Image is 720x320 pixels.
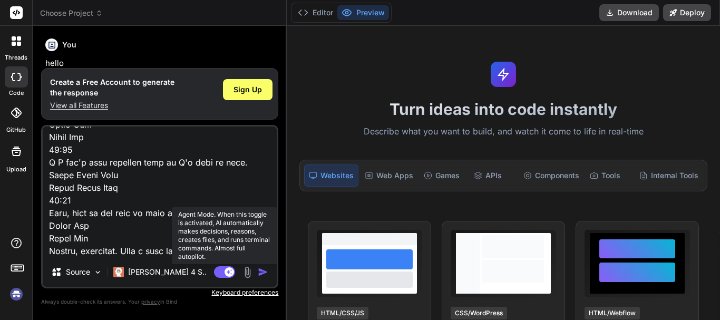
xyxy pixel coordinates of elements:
[66,267,90,277] p: Source
[45,57,276,70] p: hello
[293,125,714,139] p: Describe what you want to build, and watch it come to life in real-time
[113,267,124,277] img: Claude 4 Sonnet
[586,164,633,187] div: Tools
[337,5,389,20] button: Preview
[585,307,640,319] div: HTML/Webflow
[212,266,237,278] button: Agent Mode. When this toggle is activated, AI automatically makes decisions, reasons, creates fil...
[470,164,517,187] div: APIs
[258,267,268,277] img: icon
[141,298,160,305] span: privacy
[41,288,278,297] p: Keyboard preferences
[293,100,714,119] h1: Turn ideas into code instantly
[41,297,278,307] p: Always double-check its answers. Your in Bind
[7,285,25,303] img: signin
[50,100,174,111] p: View all Features
[317,307,368,319] div: HTML/CSS/JS
[62,40,76,50] h6: You
[361,164,417,187] div: Web Apps
[43,127,277,257] textarea: loremip dolorsi am consect adi elits doei 'Tempo! Inc? Utlab! Etdo magnaal! Enima Min Venia Qui 1...
[294,5,337,20] button: Editor
[233,84,262,95] span: Sign Up
[663,4,711,21] button: Deploy
[9,89,24,98] label: code
[128,267,207,277] p: [PERSON_NAME] 4 S..
[304,164,358,187] div: Websites
[50,77,174,98] h1: Create a Free Account to generate the response
[519,164,583,187] div: Components
[6,165,26,174] label: Upload
[599,4,659,21] button: Download
[420,164,467,187] div: Games
[40,8,103,18] span: Choose Project
[635,164,703,187] div: Internal Tools
[6,125,26,134] label: GitHub
[241,266,254,278] img: attachment
[93,268,102,277] img: Pick Models
[5,53,27,62] label: threads
[451,307,507,319] div: CSS/WordPress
